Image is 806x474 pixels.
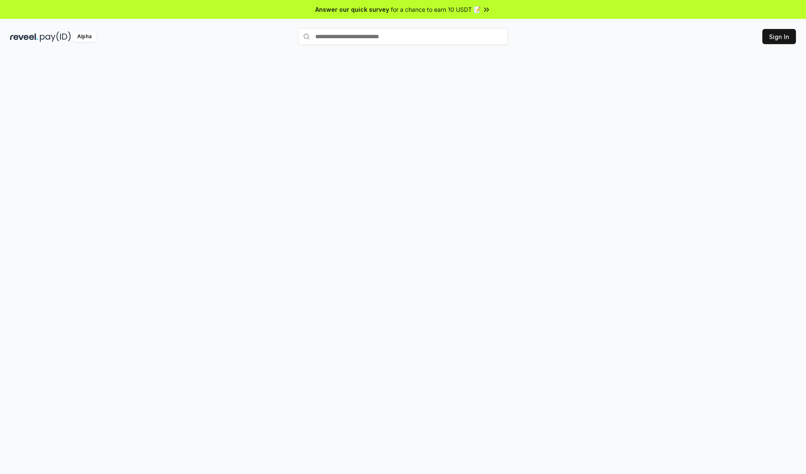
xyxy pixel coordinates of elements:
span: Answer our quick survey [315,5,389,14]
span: for a chance to earn 10 USDT 📝 [391,5,481,14]
div: Alpha [73,31,96,42]
img: pay_id [40,31,71,42]
button: Sign In [762,29,796,44]
img: reveel_dark [10,31,38,42]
